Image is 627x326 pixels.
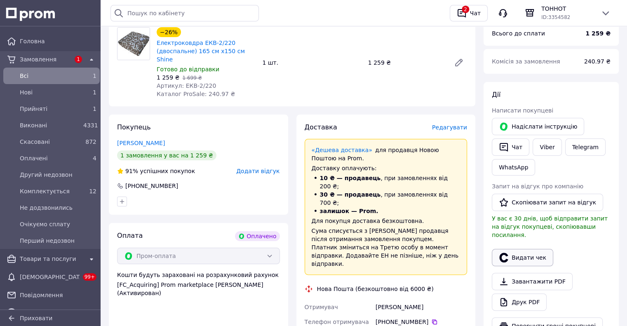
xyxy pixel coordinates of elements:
span: Додати відгук [236,168,279,174]
div: [FC_Acquiring] Prom marketplace [PERSON_NAME] (Активирован) [117,281,280,297]
span: Повідомлення [20,291,96,299]
span: Написати покупцеві [492,107,553,114]
span: 1 [93,89,96,96]
span: Перший недозвон [20,237,96,245]
div: 1 шт. [259,57,364,68]
div: Для покупця доставка безкоштовна. [312,217,460,225]
span: Комісія за замовлення [492,58,560,65]
span: 1 259 ₴ [157,74,179,81]
span: 10 ₴ — продавець [320,175,381,181]
span: 1 699 ₴ [182,75,202,81]
span: залишок — Prom. [320,208,378,214]
span: 12 [89,188,96,195]
span: Всi [20,72,80,80]
span: Замовлення [20,55,70,63]
span: Запит на відгук про компанію [492,183,583,190]
span: 240.97 ₴ [584,58,611,65]
span: 1 [93,106,96,112]
span: Оплата [117,232,143,239]
span: Комплектується [20,187,80,195]
span: Всього до сплати [492,30,545,37]
span: Не додзвонились [20,204,96,212]
span: 30 ₴ — продавець [320,191,381,198]
button: Скопіювати запит на відгук [492,194,603,211]
span: У вас є 30 днів, щоб відправити запит на відгук покупцеві, скопіювавши посилання. [492,215,608,238]
div: [PHONE_NUMBER] [376,318,467,326]
span: Доставка [305,123,337,131]
div: для продавця Новою Поштою на Prom. [312,146,460,162]
a: Завантажити PDF [492,273,573,290]
span: Дії [492,91,500,99]
button: Видати чек [492,249,553,266]
div: успішних покупок [117,167,195,175]
span: Редагувати [432,124,467,131]
span: 91% [125,168,138,174]
span: ID: 3354582 [541,14,570,20]
span: 4331 [83,122,98,129]
b: 1 259 ₴ [585,30,611,37]
div: [PHONE_NUMBER] [124,182,179,190]
li: , при замовленнях від 700 ₴; [312,190,460,207]
button: Чат [492,138,529,156]
span: Каталог ProSale [20,309,83,317]
span: Виконані [20,121,80,129]
a: Редагувати [451,54,467,71]
span: Другий недозвон [20,171,96,179]
span: 872 [85,138,96,145]
div: Оплачено [235,231,279,241]
span: Нові [20,88,80,96]
span: [DEMOGRAPHIC_DATA] [20,273,80,281]
span: Готово до відправки [157,66,219,73]
a: Електроковдра ЕКВ-2/220 (двоспальне) 165 см х150 см Shine [157,40,245,63]
a: WhatsApp [492,159,535,176]
span: Телефон отримувача [305,319,369,325]
div: 1 259 ₴ [365,57,447,68]
a: Друк PDF [492,293,547,311]
span: Товари та послуги [20,255,83,263]
div: 1 замовлення у вас на 1 259 ₴ [117,150,216,160]
span: 1 [93,73,96,79]
span: Прийняті [20,105,80,113]
a: Telegram [565,138,606,156]
span: Приховати [20,315,52,321]
div: [PERSON_NAME] [374,300,469,314]
li: , при замовленнях від 200 ₴; [312,174,460,190]
div: Чат [468,7,482,19]
button: 2Чат [450,5,488,21]
img: Електроковдра ЕКВ-2/220 (двоспальне) 165 см х150 см Shine [117,28,150,60]
span: Скасовані [20,138,80,146]
span: Оплачені [20,154,80,162]
div: Нова Пошта (безкоштовно від 6000 ₴) [315,285,436,293]
span: Артикул: ЕКВ-2/220 [157,82,216,89]
input: Пошук по кабінету [110,5,259,21]
div: Кошти будуть зараховані на розрахунковий рахунок [117,271,280,297]
span: Очікуємо сплату [20,220,96,228]
a: Viber [533,138,561,156]
button: Надіслати інструкцію [492,118,584,135]
div: Доставку оплачують: [312,164,460,172]
div: Сума списується з [PERSON_NAME] продавця після отримання замовлення покупцем. Платник зміниться н... [312,227,460,268]
a: «Дешева доставка» [312,147,372,153]
span: 4 [93,155,96,162]
span: 1 [75,56,82,63]
span: Каталог ProSale: 240.97 ₴ [157,91,235,97]
span: Головна [20,37,96,45]
a: [PERSON_NAME] [117,140,165,146]
div: −26% [157,27,181,37]
span: Покупець [117,123,151,131]
span: Отримувач [305,304,338,310]
span: 99+ [83,273,96,281]
span: TOHHOT [541,5,594,13]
